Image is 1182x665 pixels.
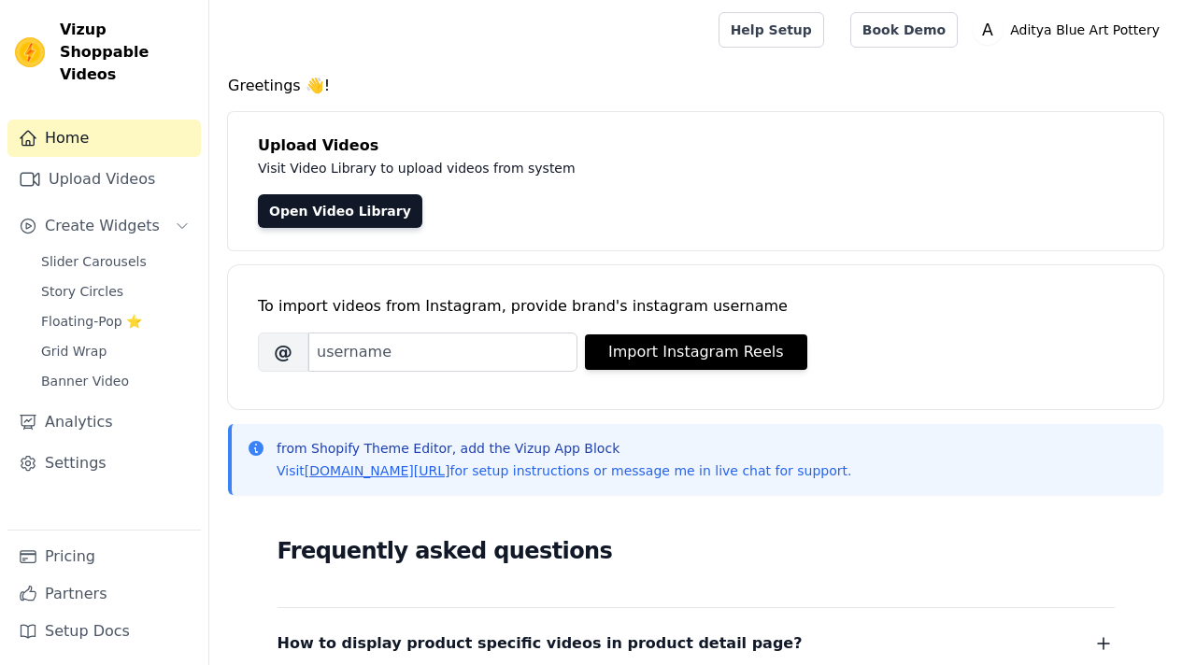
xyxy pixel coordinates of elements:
[982,21,993,39] text: A
[7,120,201,157] a: Home
[7,613,201,650] a: Setup Docs
[278,532,1115,570] h2: Frequently asked questions
[850,12,958,48] a: Book Demo
[41,342,107,361] span: Grid Wrap
[7,575,201,613] a: Partners
[585,334,807,370] button: Import Instagram Reels
[30,338,201,364] a: Grid Wrap
[41,372,129,390] span: Banner Video
[45,215,160,237] span: Create Widgets
[41,312,142,331] span: Floating-Pop ⭐
[258,332,308,372] span: @
[258,157,1095,179] p: Visit Video Library to upload videos from system
[41,252,147,271] span: Slider Carousels
[719,12,824,48] a: Help Setup
[7,161,201,198] a: Upload Videos
[308,332,577,372] input: username
[15,37,45,67] img: Vizup
[228,75,1163,97] h4: Greetings 👋!
[60,19,193,86] span: Vizup Shoppable Videos
[30,278,201,304] a: Story Circles
[7,445,201,482] a: Settings
[278,630,803,657] span: How to display product specific videos in product detail page?
[7,538,201,575] a: Pricing
[277,461,851,480] p: Visit for setup instructions or message me in live chat for support.
[30,368,201,394] a: Banner Video
[41,282,123,301] span: Story Circles
[7,403,201,441] a: Analytics
[1003,13,1167,47] p: Aditya Blue Art Pottery
[973,13,1167,47] button: A Aditya Blue Art Pottery
[30,248,201,275] a: Slider Carousels
[258,194,422,228] a: Open Video Library
[7,207,201,245] button: Create Widgets
[278,630,1115,657] button: How to display product specific videos in product detail page?
[258,134,1133,157] h4: Upload Videos
[305,463,450,478] a: [DOMAIN_NAME][URL]
[277,439,851,458] p: from Shopify Theme Editor, add the Vizup App Block
[258,295,1133,318] div: To import videos from Instagram, provide brand's instagram username
[30,308,201,334] a: Floating-Pop ⭐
